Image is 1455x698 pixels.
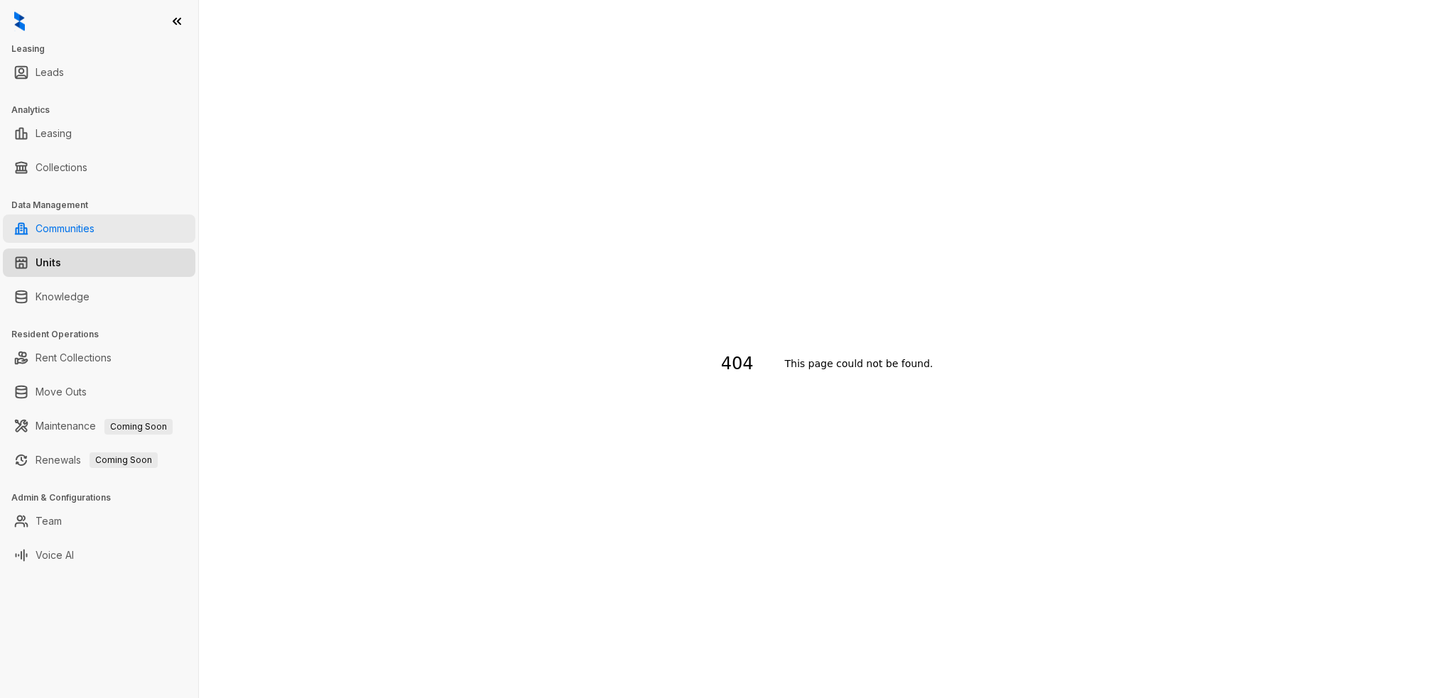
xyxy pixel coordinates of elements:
[11,104,198,116] h3: Analytics
[3,344,195,372] li: Rent Collections
[36,119,72,148] a: Leasing
[3,214,195,243] li: Communities
[11,199,198,212] h3: Data Management
[36,446,158,474] a: RenewalsComing Soon
[90,452,158,468] span: Coming Soon
[3,446,195,474] li: Renewals
[36,378,87,406] a: Move Outs
[3,153,195,182] li: Collections
[36,214,94,243] a: Communities
[104,419,173,435] span: Coming Soon
[3,119,195,148] li: Leasing
[14,11,25,31] img: logo
[36,541,74,569] a: Voice AI
[36,153,87,182] a: Collections
[3,249,195,277] li: Units
[785,354,934,373] h2: This page could not be found .
[3,412,195,440] li: Maintenance
[36,249,61,277] a: Units
[11,43,198,55] h3: Leasing
[3,378,195,406] li: Move Outs
[3,507,195,535] li: Team
[36,283,90,311] a: Knowledge
[721,347,771,381] h1: 404
[3,541,195,569] li: Voice AI
[11,491,198,504] h3: Admin & Configurations
[3,58,195,87] li: Leads
[11,328,198,341] h3: Resident Operations
[36,58,64,87] a: Leads
[3,283,195,311] li: Knowledge
[36,344,112,372] a: Rent Collections
[36,507,62,535] a: Team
